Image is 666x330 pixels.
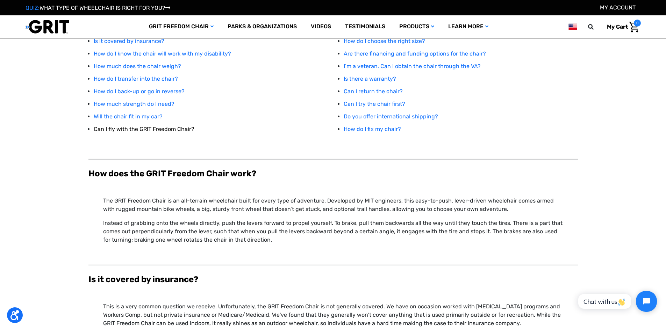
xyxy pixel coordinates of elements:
[344,101,405,107] a: Can I try the chair first?
[441,15,495,38] a: Learn More
[103,302,563,328] p: This is a very common question we receive. Unfortunately, the GRIT Freedom Chair is not generally...
[94,75,178,82] a: How do I transfer into the chair?
[338,15,392,38] a: Testimonials
[392,15,441,38] a: Products
[110,29,148,35] span: Phone Number
[94,88,185,95] a: How do I back-up or go in reverse?
[142,15,221,38] a: GRIT Freedom Chair
[94,126,194,132] a: Can I fly with the GRIT Freedom Chair?
[344,126,401,132] a: How do I fix my chair?
[591,20,602,34] input: Search
[26,20,69,34] img: GRIT All-Terrain Wheelchair and Mobility Equipment
[607,23,628,30] span: My Cart
[26,5,40,11] span: QUIZ:
[26,5,170,11] a: QUIZ:WHAT TYPE OF WHEELCHAIR IS RIGHT FOR YOU?
[344,38,425,44] a: How do I choose the right size?
[103,197,563,213] p: The GRIT Freedom Chair is an all-terrain wheelchair built for every type of adventure. Developed ...
[304,15,338,38] a: Videos
[344,88,403,95] a: Can I return the chair?
[94,113,163,120] a: Will the chair fit in my car?
[221,15,304,38] a: Parks & Organizations
[94,101,174,107] a: How much strength do I need?
[94,63,181,69] a: How much does the chair weigh?
[568,22,577,31] img: us.png
[94,50,231,57] a: How do I know the chair will work with my disability?
[344,50,486,57] a: Are there financing and funding options for the chair?
[344,75,396,82] a: Is there a warranty?
[600,4,636,11] a: Account
[94,38,164,44] a: Is it covered by insurance?
[103,219,563,244] p: Instead of grabbing onto the wheels directly, push the levers forward to propel yourself. To brak...
[344,63,481,69] a: I’m a veteran. Can I obtain the chair through the VA?
[344,113,438,120] a: Do you offer international shipping?
[88,169,256,178] b: How does the GRIT Freedom Chair work?
[571,285,663,318] iframe: Tidio Chat
[634,20,641,27] span: 0
[88,274,198,284] b: Is it covered by insurance?
[629,22,639,32] img: Cart
[602,20,641,34] a: Cart with 0 items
